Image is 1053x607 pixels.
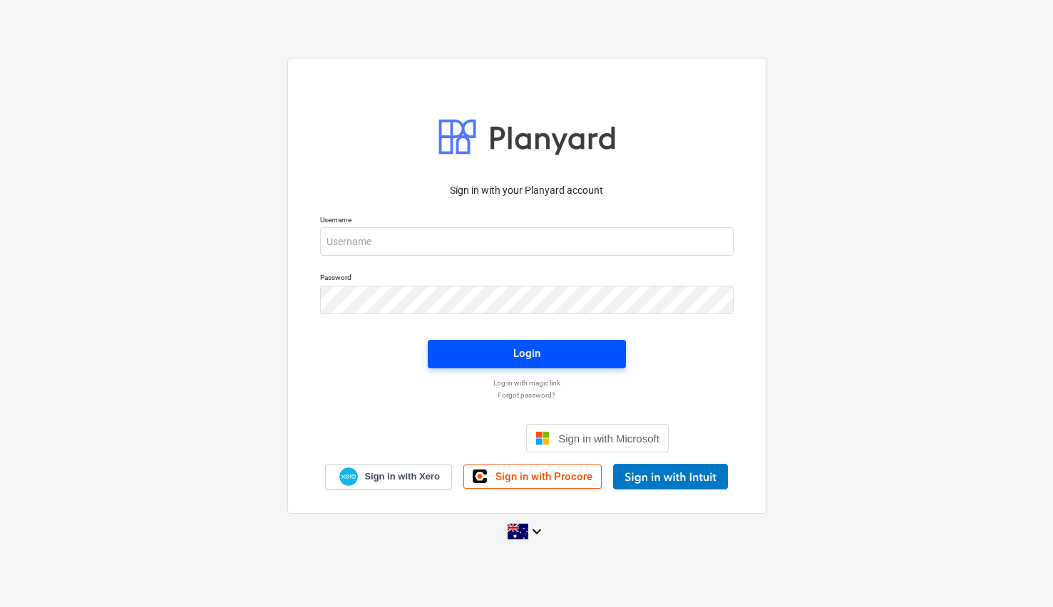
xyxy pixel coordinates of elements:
[495,470,592,483] span: Sign in with Procore
[313,390,741,400] a: Forgot password?
[320,227,734,256] input: Username
[313,378,741,388] a: Log in with magic link
[325,465,452,489] a: Sign in with Xero
[558,432,659,445] span: Sign in with Microsoft
[339,467,358,487] img: Xero logo
[513,344,540,363] div: Login
[320,183,734,198] p: Sign in with your Planyard account
[428,340,626,368] button: Login
[320,215,734,227] p: Username
[463,465,602,489] a: Sign in with Procore
[535,431,550,445] img: Microsoft logo
[320,273,734,285] p: Password
[377,422,522,454] iframe: Sign in with Google Button
[982,539,1053,607] iframe: Chat Widget
[364,470,439,483] span: Sign in with Xero
[528,523,545,540] i: keyboard_arrow_down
